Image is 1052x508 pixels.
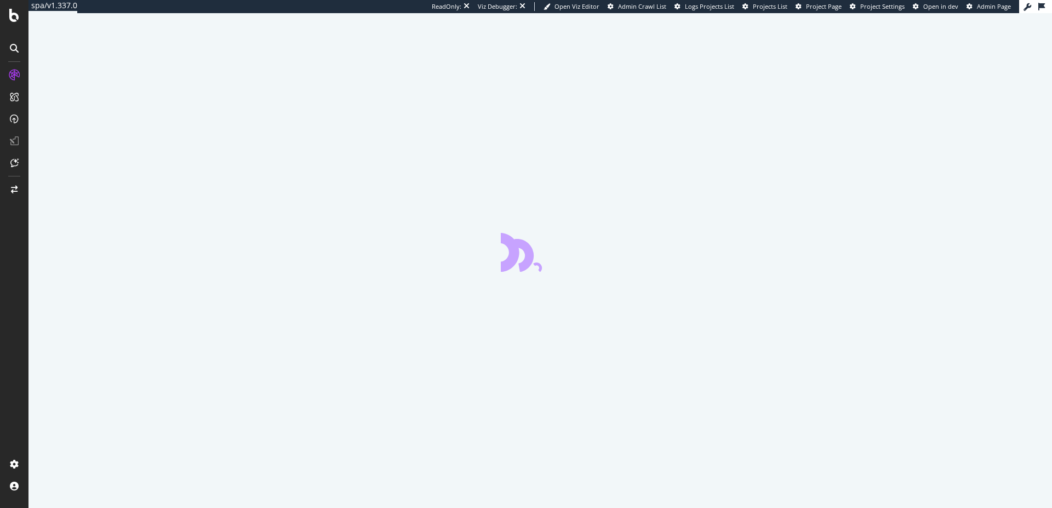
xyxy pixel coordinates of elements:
div: animation [501,232,580,272]
span: Admin Crawl List [618,2,666,10]
span: Admin Page [977,2,1011,10]
a: Project Page [796,2,842,11]
span: Open in dev [923,2,958,10]
a: Open in dev [913,2,958,11]
a: Admin Page [967,2,1011,11]
a: Projects List [742,2,787,11]
span: Projects List [753,2,787,10]
div: Viz Debugger: [478,2,517,11]
span: Project Settings [860,2,905,10]
a: Logs Projects List [674,2,734,11]
span: Open Viz Editor [554,2,599,10]
a: Admin Crawl List [608,2,666,11]
a: Project Settings [850,2,905,11]
div: ReadOnly: [432,2,461,11]
a: Open Viz Editor [544,2,599,11]
span: Logs Projects List [685,2,734,10]
span: Project Page [806,2,842,10]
